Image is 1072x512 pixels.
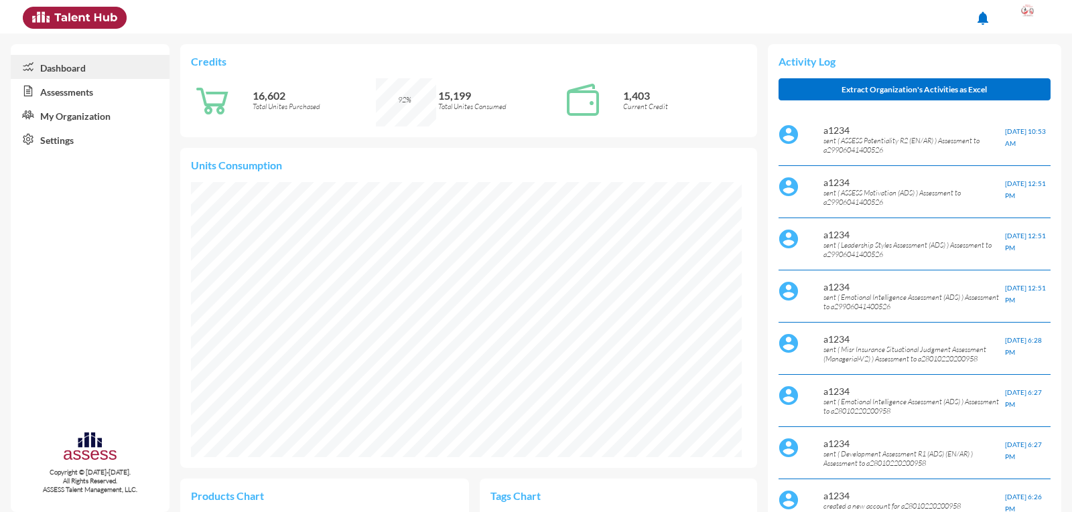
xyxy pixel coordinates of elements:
img: default%20profile%20image.svg [779,281,799,301]
p: a1234 [823,177,1005,188]
p: sent ( Leadership Styles Assessment (ADS) ) Assessment to a29906041400526 [823,240,1005,259]
img: default%20profile%20image.svg [779,333,799,353]
p: Credits [191,55,746,68]
p: Total Unites Consumed [438,102,561,111]
p: sent ( ASSESS Motivation (ADS) ) Assessment to a29906041400526 [823,188,1005,207]
img: default%20profile%20image.svg [779,490,799,510]
p: Tags Chart [490,489,618,502]
p: created a new account for a28010220200958 [823,501,1005,511]
p: Activity Log [779,55,1051,68]
p: a1234 [823,386,1005,397]
img: default%20profile%20image.svg [779,124,799,145]
p: a1234 [823,333,1005,345]
p: Products Chart [191,489,324,502]
span: [DATE] 10:53 AM [1005,127,1046,147]
p: Current Credit [623,102,746,111]
img: default%20profile%20image.svg [779,177,799,197]
p: sent ( Misr Insurance Situational Judgment Assessment (Managerial-V2) ) Assessment to a2801022020... [823,345,1005,363]
p: Total Unites Purchased [253,102,376,111]
p: a1234 [823,281,1005,292]
img: assesscompany-logo.png [62,430,118,465]
p: 16,602 [253,89,376,102]
span: [DATE] 6:28 PM [1005,336,1042,356]
p: a1234 [823,490,1005,501]
mat-icon: notifications [975,10,991,26]
p: a1234 [823,124,1005,136]
img: default%20profile%20image.svg [779,386,799,406]
span: [DATE] 12:51 PM [1005,179,1046,199]
p: a1234 [823,229,1005,240]
img: default%20profile%20image.svg [779,438,799,458]
p: Units Consumption [191,159,746,171]
p: sent ( Emotional Intelligence Assessment (ADS) ) Assessment to a28010220200958 [823,397,1005,416]
p: Copyright © [DATE]-[DATE]. All Rights Reserved. ASSESS Talent Management, LLC. [11,468,170,494]
p: 15,199 [438,89,561,102]
a: My Organization [11,103,170,127]
span: [DATE] 6:27 PM [1005,440,1042,460]
p: sent ( Development Assessment R1 (ADS) (EN/AR) ) Assessment to a28010220200958 [823,449,1005,468]
button: Extract Organization's Activities as Excel [779,78,1051,100]
span: 92% [398,95,411,104]
p: sent ( Emotional Intelligence Assessment (ADS) ) Assessment to a29906041400526 [823,292,1005,311]
a: Settings [11,127,170,151]
span: [DATE] 12:51 PM [1005,284,1046,304]
span: [DATE] 6:27 PM [1005,388,1042,408]
span: [DATE] 12:51 PM [1005,232,1046,252]
p: sent ( ASSESS Potentiality R2 (EN/AR) ) Assessment to a29906041400526 [823,136,1005,155]
a: Assessments [11,79,170,103]
a: Dashboard [11,55,170,79]
p: a1234 [823,438,1005,449]
p: 1,403 [623,89,746,102]
img: default%20profile%20image.svg [779,229,799,249]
